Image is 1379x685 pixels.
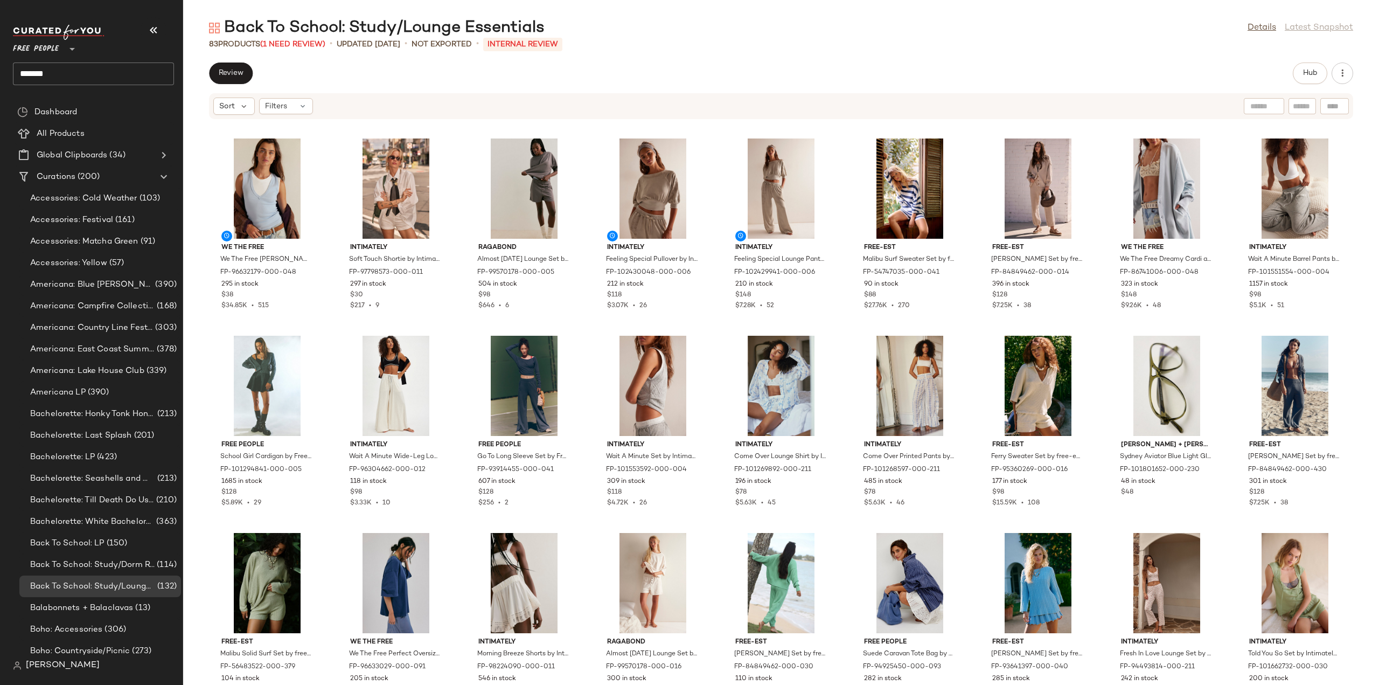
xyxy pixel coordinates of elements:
[735,488,747,497] span: $78
[607,500,629,507] span: $4.72K
[1241,336,1349,436] img: 84849462_430_a
[735,674,772,684] span: 110 in stock
[477,268,554,278] span: FP-99570178-000-005
[478,477,516,487] span: 607 in stock
[864,440,956,450] span: Intimately
[1013,302,1023,309] span: •
[330,38,332,51] span: •
[30,408,155,420] span: Bachelorette: Honky Tonk Honey
[735,290,751,300] span: $148
[350,638,442,647] span: We The Free
[864,638,956,647] span: Free People
[1249,280,1288,289] span: 1157 in stock
[505,500,509,507] span: 2
[864,674,902,684] span: 282 in stock
[350,243,442,253] span: Intimately
[991,662,1068,672] span: FP-93641397-000-040
[863,662,941,672] span: FP-94925450-000-093
[886,500,896,507] span: •
[1249,638,1341,647] span: Intimately
[991,255,1083,265] span: [PERSON_NAME] Set by free-est at Free People in Tan, Size: XS
[898,302,910,309] span: 270
[30,365,144,377] span: Americana: Lake House Club
[1249,302,1266,309] span: $5.1K
[221,302,247,309] span: $34.85K
[734,662,813,672] span: FP-84849462-000-030
[350,302,365,309] span: $217
[991,465,1068,475] span: FP-95360269-000-016
[505,302,509,309] span: 6
[1241,533,1349,633] img: 101662732_030_a
[887,302,898,309] span: •
[1028,500,1040,507] span: 108
[37,128,85,140] span: All Products
[30,192,137,205] span: Accessories: Cold Weather
[991,649,1083,659] span: [PERSON_NAME] Set by free-est at Free People in Blue, Size: M
[607,488,622,497] span: $118
[477,662,555,672] span: FP-98224090-000-011
[337,39,400,50] p: updated [DATE]
[1266,302,1277,309] span: •
[153,279,177,291] span: (390)
[863,465,940,475] span: FP-101268597-000-211
[855,533,964,633] img: 94925450_093_0
[1303,69,1318,78] span: Hub
[30,343,155,356] span: Americana: East Coast Summer
[1121,477,1155,487] span: 48 in stock
[37,171,75,183] span: Curations
[342,139,450,239] img: 97798573_011_0
[405,38,407,51] span: •
[30,516,154,528] span: Bachelorette: White Bachelorette Outfits
[349,662,426,672] span: FP-96633029-000-091
[220,465,302,475] span: FP-101294841-000-005
[735,500,757,507] span: $5.63K
[243,500,254,507] span: •
[855,336,964,436] img: 101268597_211_a
[863,649,955,659] span: Suede Caravan Tote Bag by Free People in Blue
[629,500,639,507] span: •
[992,488,1004,497] span: $98
[1120,465,1200,475] span: FP-101801652-000-230
[478,500,494,507] span: $256
[221,440,313,450] span: Free People
[735,302,756,309] span: $7.28K
[992,440,1084,450] span: free-est
[896,500,904,507] span: 46
[30,559,155,571] span: Back To School: Study/Dorm Room Essentials
[209,63,253,84] button: Review
[1241,139,1349,239] img: 101551554_004_a
[477,452,569,462] span: Go To Long Sleeve Set by Free People in Blue, Size: M
[1248,465,1327,475] span: FP-84849462-000-430
[350,674,388,684] span: 205 in stock
[477,649,569,659] span: Morning Breeze Shorts by Intimately at Free People in White, Size: XS
[260,40,325,49] span: (1 Need Review)
[639,500,647,507] span: 26
[629,302,639,309] span: •
[734,649,826,659] span: [PERSON_NAME] Set by free-est at Free People in Green, Size: XS
[221,500,243,507] span: $5.89K
[105,537,128,550] span: (150)
[864,280,899,289] span: 90 in stock
[606,255,698,265] span: Feeling Special Pullover by Intimately at Free People in Grey, Size: XS
[221,477,262,487] span: 1685 in stock
[607,477,645,487] span: 309 in stock
[412,39,472,50] p: Not Exported
[30,430,132,442] span: Bachelorette: Last Splash
[864,500,886,507] span: $5.63K
[734,268,815,278] span: FP-102429941-000-006
[155,559,177,571] span: (114)
[30,473,155,485] span: Bachelorette: Seashells and Wedding Bells
[13,37,59,56] span: Free People
[992,477,1027,487] span: 177 in stock
[220,649,312,659] span: Malibu Solid Surf Set by free-est at Free People in Green, Size: XS
[478,488,493,497] span: $128
[1121,488,1133,497] span: $48
[350,280,386,289] span: 297 in stock
[138,236,156,248] span: (91)
[30,214,113,226] span: Accessories: Festival
[607,302,629,309] span: $3.07K
[30,279,153,291] span: Americana: Blue [PERSON_NAME] Baby
[598,139,707,239] img: 102430048_006_a
[756,302,767,309] span: •
[349,465,426,475] span: FP-96304662-000-012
